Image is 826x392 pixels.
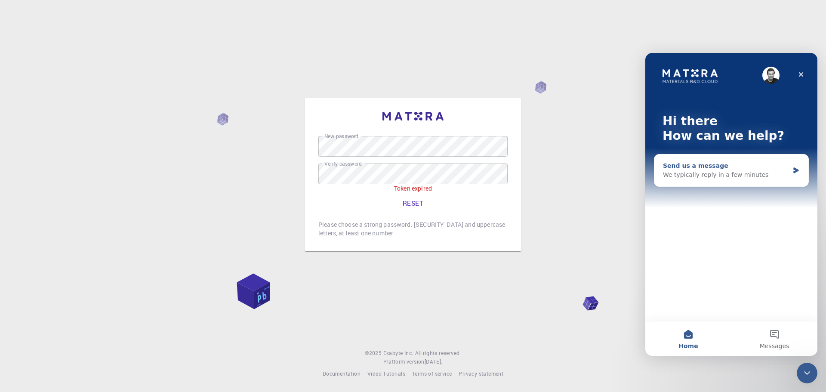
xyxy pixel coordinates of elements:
[797,363,817,383] iframe: Intercom live chat
[459,370,503,377] span: Privacy statement
[365,349,383,358] span: © 2025
[383,349,413,356] span: Exabyte Inc.
[425,358,443,366] a: [DATE].
[459,370,503,378] a: Privacy statement
[367,370,405,377] span: Video Tutorials
[425,358,443,365] span: [DATE] .
[323,370,361,378] a: Documentation
[415,349,461,358] span: All rights reserved.
[645,53,817,356] iframe: Intercom live chat
[383,358,424,366] span: Platform version
[412,370,452,377] span: Terms of service
[318,193,508,213] button: RESET
[324,160,362,167] label: Verify password
[323,370,361,377] span: Documentation
[324,133,358,140] label: New password
[318,184,508,193] p: Token expired
[318,220,508,238] p: Please choose a strong password: [SECURITY_DATA] and uppercase letters, at least one number
[383,349,413,358] a: Exabyte Inc.
[367,370,405,378] a: Video Tutorials
[412,370,452,378] a: Terms of service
